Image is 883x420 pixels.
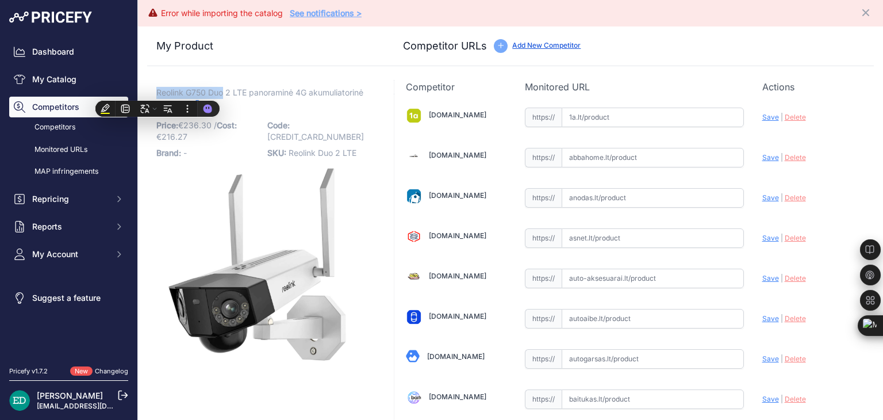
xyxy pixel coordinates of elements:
a: Dashboard [9,41,128,62]
span: Delete [785,234,806,242]
a: [PERSON_NAME] [37,391,103,400]
span: Save [762,314,779,323]
a: [DOMAIN_NAME] [429,110,486,119]
input: asnet.lt/product [562,228,744,248]
input: autogarsas.lt/product [562,349,744,369]
p: Monitored URL [525,80,744,94]
input: anodas.lt/product [562,188,744,208]
div: Error while importing the catalog [161,7,283,19]
p: Actions [762,80,862,94]
span: | [781,193,783,202]
a: Add New Competitor [512,41,581,49]
span: SKU: [267,148,286,158]
span: | [781,153,783,162]
span: | [781,113,783,121]
a: [DOMAIN_NAME] [429,392,486,401]
a: MAP infringements [9,162,128,182]
input: baitukas.lt/product [562,390,744,409]
span: Delete [785,153,806,162]
span: Save [762,354,779,363]
span: Reolink G750 Duo 2 LTE panoraminė 4G akumuliatorinė kamera [156,85,363,112]
span: Save [762,274,779,282]
div: Pricefy v1.7.2 [9,366,48,376]
button: Competitors [9,97,128,117]
span: [CREDIT_CARD_NUMBER] [267,132,364,142]
span: | [781,314,783,323]
a: [DOMAIN_NAME] [429,272,486,280]
span: Reolink Duo 2 LTE [289,148,356,158]
input: auto-aksesuarai.lt/product [562,269,744,288]
span: Competitors [32,101,108,113]
a: Suggest a feature [9,288,128,308]
span: Delete [785,314,806,323]
span: 236.30 [183,120,212,130]
button: Close [860,5,874,18]
span: https:// [525,309,562,329]
span: | [781,354,783,363]
span: Delete [785,113,806,121]
a: Link [191,97,214,111]
span: Delete [785,193,806,202]
a: [DOMAIN_NAME] [429,191,486,200]
input: abbahome.lt/product [562,148,744,167]
span: My Account [32,249,108,260]
span: Save [762,234,779,242]
button: My Account [9,244,128,265]
a: See notifications > [290,8,362,18]
p: Competitor [406,80,506,94]
a: Changelog [95,367,128,375]
span: Save [762,395,779,403]
h3: Competitor URLs [403,38,487,54]
a: My Catalog [9,69,128,90]
span: Delete [785,274,806,282]
span: Cost: [217,120,237,130]
a: [DOMAIN_NAME] [427,352,485,361]
span: Delete [785,354,806,363]
a: [DOMAIN_NAME] [429,151,486,159]
span: https:// [525,228,562,248]
input: autoaibe.lt/product [562,309,744,329]
nav: Sidebar [9,41,128,353]
h3: My Product [156,38,371,54]
span: Reports [32,221,108,232]
span: https:// [525,148,562,167]
button: Repricing [9,189,128,209]
img: Pricefy Logo [9,12,92,23]
a: [EMAIL_ADDRESS][DOMAIN_NAME] [37,402,157,410]
span: | [781,234,783,242]
span: https:// [525,188,562,208]
p: € [156,117,260,145]
span: Delete [785,395,806,403]
span: https:// [525,108,562,127]
span: Save [762,153,779,162]
button: Reports [9,216,128,237]
span: | [781,274,783,282]
span: https:// [525,269,562,288]
span: Save [762,193,779,202]
span: Save [762,113,779,121]
a: [DOMAIN_NAME] [429,312,486,320]
span: https:// [525,349,562,369]
span: | [781,395,783,403]
span: New [70,366,93,376]
a: Competitors [9,117,128,138]
a: [DOMAIN_NAME] [429,231,486,240]
span: 216.27 [162,132,187,142]
input: 1a.lt/product [562,108,744,127]
span: / € [156,120,237,142]
a: Monitored URLs [9,140,128,160]
span: Brand: [156,148,181,158]
span: Code: [267,120,290,130]
span: Repricing [32,193,108,205]
span: - [183,148,187,158]
span: Price: [156,120,178,130]
span: https:// [525,390,562,409]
